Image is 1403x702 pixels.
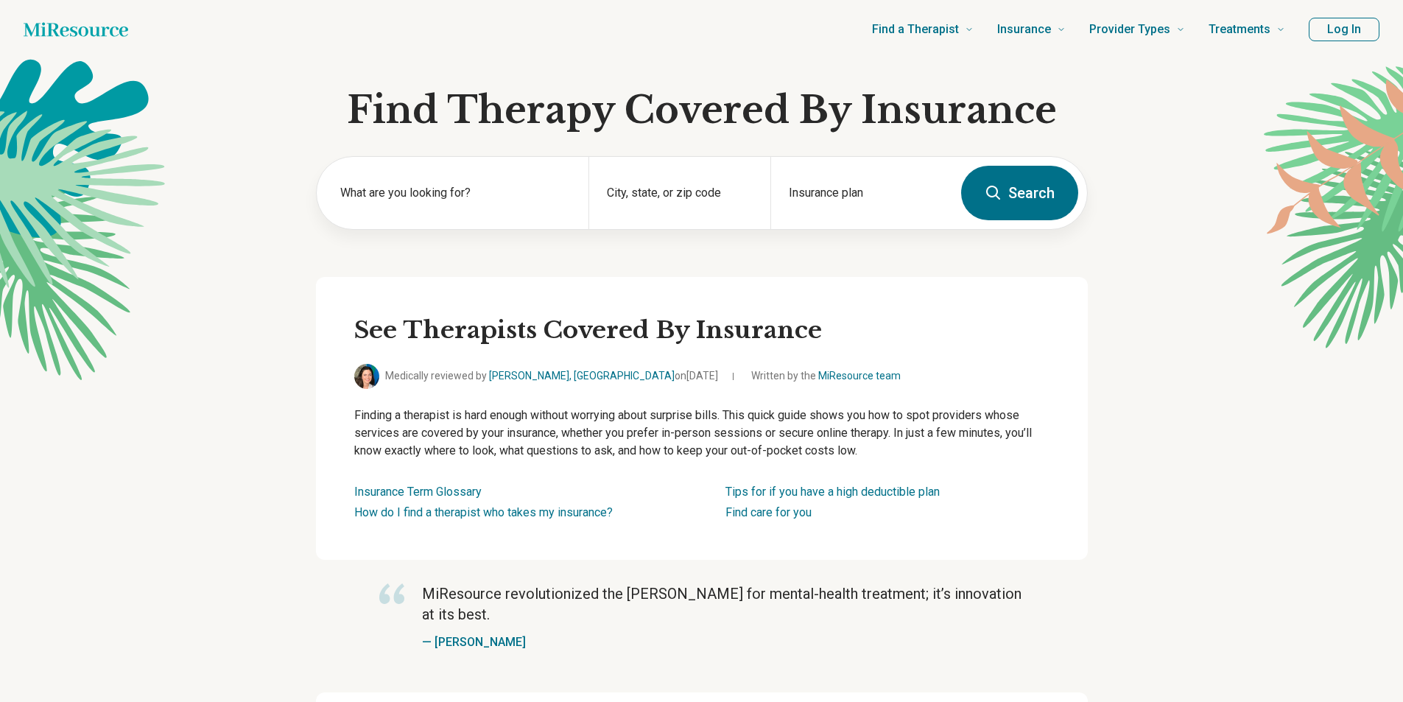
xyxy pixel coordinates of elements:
a: Home page [24,15,128,44]
a: Insurance Term Glossary [354,485,482,499]
a: Find care for you [725,505,812,519]
h1: Find Therapy Covered By Insurance [316,88,1088,133]
span: Treatments [1209,19,1270,40]
span: Written by the [751,368,901,384]
button: Search [961,166,1078,220]
span: on [DATE] [675,370,718,382]
p: MiResource revolutionized the [PERSON_NAME] for mental-health treatment; it’s innovation at its b... [422,583,1024,625]
span: Find a Therapist [872,19,959,40]
a: Tips for if you have a high deductible plan [725,485,940,499]
span: Insurance [997,19,1051,40]
a: How do I find a therapist who takes my insurance? [354,505,613,519]
p: — [PERSON_NAME] [422,633,1024,651]
h2: See Therapists Covered By Insurance [354,315,1049,346]
button: Log In [1309,18,1379,41]
a: [PERSON_NAME], [GEOGRAPHIC_DATA] [489,370,675,382]
span: Medically reviewed by [385,368,718,384]
span: Provider Types [1089,19,1170,40]
label: What are you looking for? [340,184,572,202]
a: MiResource team [818,370,901,382]
p: Finding a therapist is hard enough without worrying about surprise bills. This quick guide shows ... [354,407,1049,460]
